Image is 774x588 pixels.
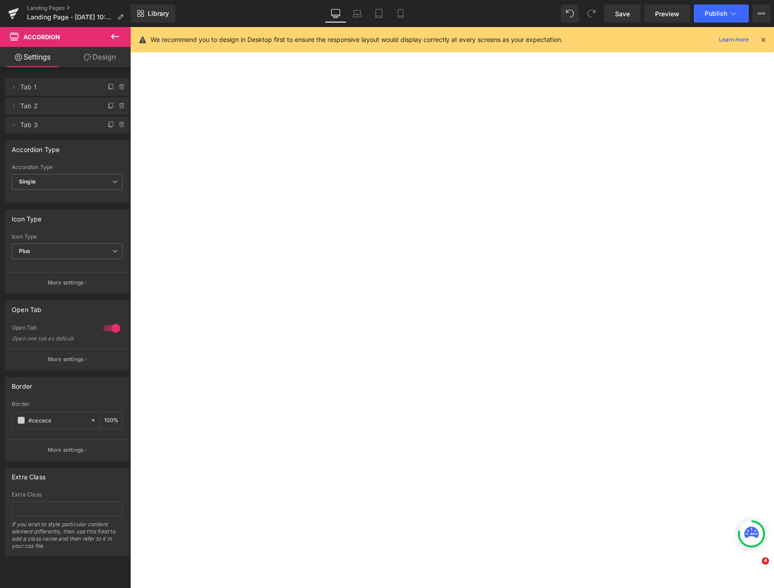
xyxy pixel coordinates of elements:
[5,272,129,293] button: More settings
[561,5,579,23] button: Undo
[615,9,630,18] span: Save
[12,301,41,313] div: Open Tab
[762,557,769,565] span: 4
[48,446,84,454] p: More settings
[12,164,123,170] div: Accordion Type
[19,248,31,254] b: Plus
[12,492,123,498] div: Extra Class
[20,97,96,115] span: Tab 2
[644,5,690,23] a: Preview
[67,47,132,67] a: Design
[19,178,36,185] b: Single
[12,468,46,481] div: Extra Class
[368,5,390,23] a: Tablet
[100,413,122,428] div: %
[150,35,563,45] p: We recommend you to design in Desktop first to ensure the responsive layout would display correct...
[655,9,679,18] span: Preview
[20,116,96,133] span: Tab 3
[12,521,123,556] div: If you wish to style particular content element differently, then use this field to add a class n...
[325,5,346,23] a: Desktop
[12,401,123,407] div: Border
[705,10,727,17] span: Publish
[48,355,84,363] p: More settings
[12,234,123,240] div: Icon Type
[28,415,86,425] input: Color
[12,335,93,342] div: Open one tab as default
[752,5,770,23] button: More
[694,5,749,23] button: Publish
[12,141,60,153] div: Accordion Type
[27,14,114,21] span: Landing Page - [DATE] 10:29:15
[743,557,765,579] iframe: Intercom live chat
[5,439,129,460] button: More settings
[346,5,368,23] a: Laptop
[12,324,94,334] div: Open Tab
[12,377,32,390] div: Border
[23,33,60,41] span: Accordion
[715,34,752,45] a: Learn more
[48,279,84,287] p: More settings
[131,5,175,23] a: New Library
[583,5,601,23] button: Redo
[5,349,129,370] button: More settings
[390,5,411,23] a: Mobile
[27,5,131,12] a: Landing Pages
[12,210,42,223] div: Icon Type
[20,78,96,96] span: Tab 1
[148,9,169,18] span: Library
